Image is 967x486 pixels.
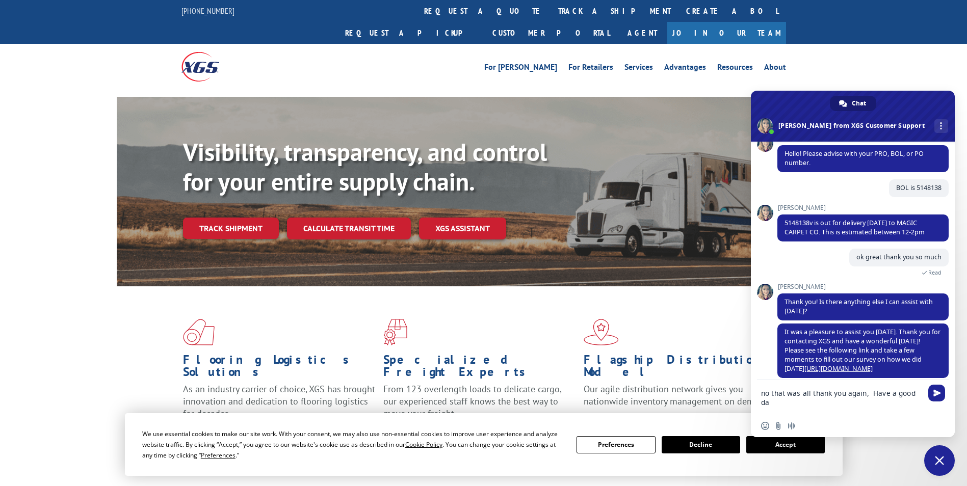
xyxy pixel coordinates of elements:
a: Request a pickup [337,22,485,44]
span: Our agile distribution network gives you nationwide inventory management on demand. [584,383,771,407]
h1: Specialized Freight Experts [383,354,576,383]
img: xgs-icon-focused-on-flooring-red [383,319,407,345]
span: Chat [852,96,866,111]
img: xgs-icon-flagship-distribution-model-red [584,319,619,345]
a: Resources [717,63,753,74]
span: Insert an emoji [761,422,769,430]
span: Cookie Policy [405,440,442,449]
img: xgs-icon-total-supply-chain-intelligence-red [183,319,215,345]
a: Close chat [924,445,955,476]
span: Send [928,385,945,401]
span: Thank you! Is there anything else I can assist with [DATE]? [785,298,933,315]
p: From 123 overlength loads to delicate cargo, our experienced staff knows the best way to move you... [383,383,576,428]
span: BOL is 5148138 [896,183,942,192]
a: Track shipment [183,218,279,239]
span: Hello! Please advise with your PRO, BOL, or PO number. [785,149,924,167]
a: Join Our Team [667,22,786,44]
span: Read [928,269,942,276]
span: Audio message [788,422,796,430]
span: As an industry carrier of choice, XGS has brought innovation and dedication to flooring logistics... [183,383,375,419]
b: Visibility, transparency, and control for your entire supply chain. [183,136,547,197]
a: For [PERSON_NAME] [484,63,557,74]
a: Customer Portal [485,22,617,44]
a: Agent [617,22,667,44]
a: Advantages [664,63,706,74]
h1: Flooring Logistics Solutions [183,354,376,383]
h1: Flagship Distribution Model [584,354,776,383]
button: Accept [746,436,825,453]
span: Send a file [774,422,782,430]
a: For Retailers [568,63,613,74]
span: Preferences [201,451,236,460]
a: Services [624,63,653,74]
span: ok great thank you so much [856,253,942,261]
div: Cookie Consent Prompt [125,413,843,476]
button: Preferences [577,436,655,453]
a: About [764,63,786,74]
button: Decline [662,436,740,453]
span: It was a pleasure to assist you [DATE]. Thank you for contacting XGS and have a wonderful [DATE]!... [785,328,940,373]
a: [PHONE_NUMBER] [181,6,234,16]
span: 5148138v is out for delivery [DATE] to MAGIC CARPET CO. This is estimated between 12-2pm [785,219,925,236]
a: XGS ASSISTANT [419,218,506,239]
span: [PERSON_NAME] [777,283,949,290]
textarea: Compose your message... [761,380,924,415]
span: [PERSON_NAME] [777,204,949,211]
a: [URL][DOMAIN_NAME] [804,364,873,373]
a: Chat [830,96,876,111]
a: Calculate transit time [287,218,411,239]
div: We use essential cookies to make our site work. With your consent, we may also use non-essential ... [142,428,564,461]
